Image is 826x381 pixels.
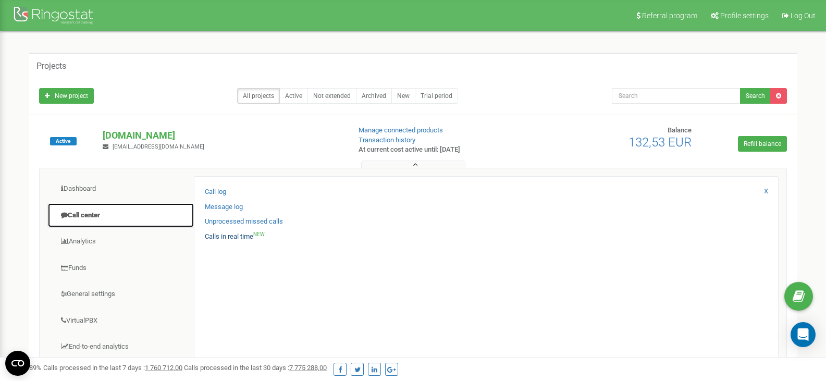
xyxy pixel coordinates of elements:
p: [DOMAIN_NAME] [103,129,341,142]
div: Open Intercom Messenger [791,322,816,347]
a: End-to-end analytics [47,334,194,360]
span: Calls processed in the last 7 days : [43,364,182,372]
a: New project [39,88,94,104]
a: Transaction history [359,136,415,144]
p: At current cost active until: [DATE] [359,145,534,155]
a: Message log [205,202,243,212]
button: Open CMP widget [5,351,30,376]
span: Balance [668,126,692,134]
a: All projects [237,88,280,104]
span: [EMAIL_ADDRESS][DOMAIN_NAME] [113,143,204,150]
a: Archived [356,88,392,104]
a: General settings [47,281,194,307]
h5: Projects [36,62,66,71]
span: Referral program [642,11,697,20]
span: Calls processed in the last 30 days : [184,364,327,372]
a: New [391,88,415,104]
span: Log Out [791,11,816,20]
a: Active [279,88,308,104]
input: Search [612,88,741,104]
span: 132,53 EUR [628,135,692,150]
a: Dashboard [47,176,194,202]
sup: NEW [253,231,265,237]
a: VirtualPBX [47,308,194,334]
a: Refill balance [738,136,787,152]
a: X [764,187,768,196]
a: Trial period [415,88,458,104]
a: Unprocessed missed calls [205,217,283,227]
a: Call log [205,187,226,197]
u: 1 760 712,00 [145,364,182,372]
u: 7 775 288,00 [289,364,327,372]
a: Call center [47,203,194,228]
a: Manage connected products [359,126,443,134]
button: Search [740,88,771,104]
a: Not extended [307,88,356,104]
span: Active [50,137,77,145]
a: Analytics [47,229,194,254]
span: Profile settings [720,11,769,20]
a: Calls in real timeNEW [205,232,265,242]
a: Funds [47,255,194,281]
